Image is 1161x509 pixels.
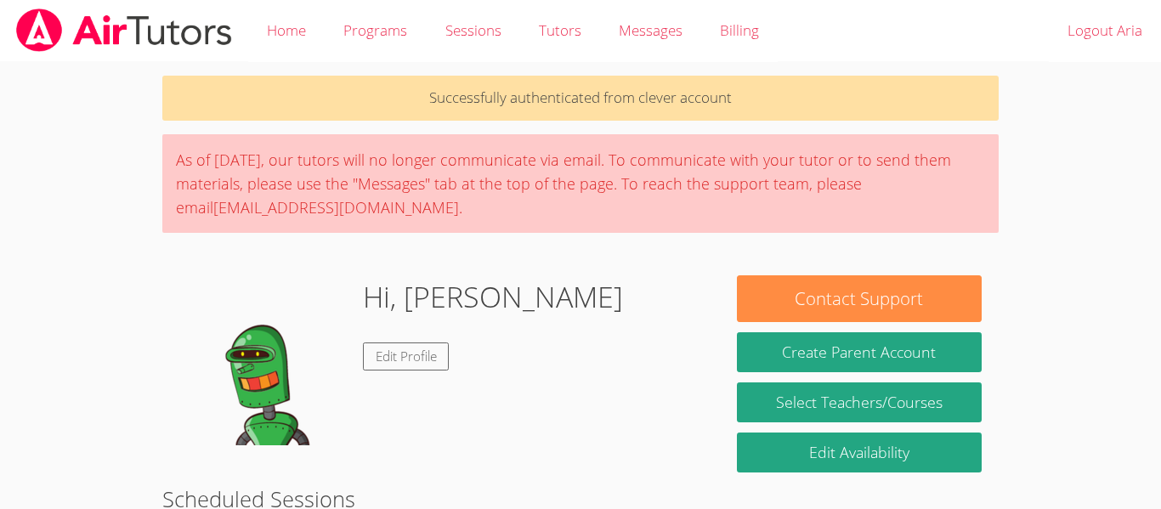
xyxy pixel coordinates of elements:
img: airtutors_banner-c4298cdbf04f3fff15de1276eac7730deb9818008684d7c2e4769d2f7ddbe033.png [14,8,234,52]
button: Create Parent Account [737,332,982,372]
a: Edit Availability [737,433,982,472]
div: As of [DATE], our tutors will no longer communicate via email. To communicate with your tutor or ... [162,134,999,233]
span: Messages [619,20,682,40]
img: default.png [179,275,349,445]
a: Select Teachers/Courses [737,382,982,422]
h1: Hi, [PERSON_NAME] [363,275,623,319]
p: Successfully authenticated from clever account [162,76,999,121]
a: Edit Profile [363,342,450,370]
button: Contact Support [737,275,982,322]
